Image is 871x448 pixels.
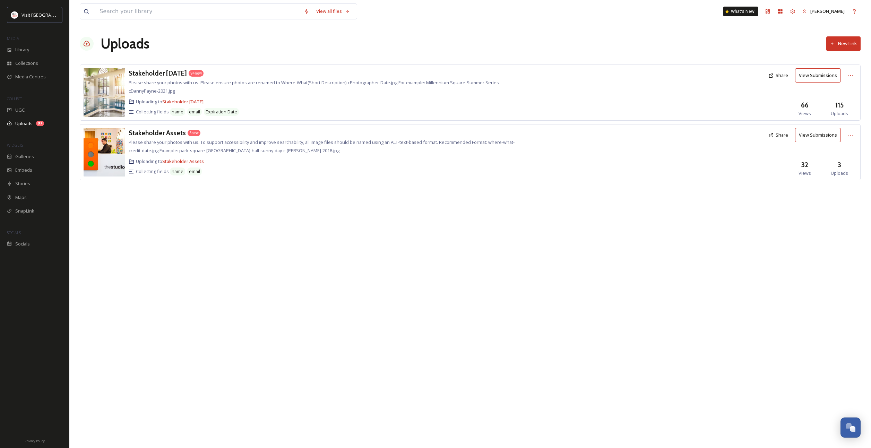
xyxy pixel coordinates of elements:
[765,69,792,82] button: Share
[15,107,25,113] span: UGC
[7,36,19,41] span: MEDIA
[795,128,841,142] button: View Submissions
[172,109,183,115] span: name
[15,60,38,67] span: Collections
[826,36,861,51] button: New Link
[162,158,204,164] a: Stakeholder Assets
[7,143,23,148] span: WIDGETS
[36,121,44,126] div: 97
[189,168,200,175] span: email
[801,160,808,170] h3: 32
[7,230,21,235] span: SOCIALS
[838,160,841,170] h3: 3
[96,4,300,19] input: Search your library
[136,98,204,105] span: Uploading to
[101,33,149,54] a: Uploads
[15,208,34,214] span: SnapLink
[723,7,758,16] a: What's New
[129,129,186,137] h3: Stakeholder Assets
[15,120,33,127] span: Uploads
[831,170,848,176] span: Uploads
[129,128,186,138] a: Stakeholder Assets
[799,5,848,18] a: [PERSON_NAME]
[162,98,204,105] a: Stakeholder [DATE]
[7,96,22,101] span: COLLECT
[189,70,204,77] div: 94 new
[84,128,125,176] img: fae10cbe-5260-4134-872d-b6ec0a1175dd.jpg
[799,110,811,117] span: Views
[810,8,845,14] span: [PERSON_NAME]
[136,109,169,115] span: Collecting fields
[129,79,500,94] span: Please share your photos with us. Please ensure photos are renamed to Where-What(Short Descriptio...
[15,241,30,247] span: Socials
[795,68,841,83] button: View Submissions
[129,68,187,78] a: Stakeholder [DATE]
[313,5,353,18] a: View all files
[25,436,45,445] a: Privacy Policy
[15,167,32,173] span: Embeds
[15,180,30,187] span: Stories
[21,11,75,18] span: Visit [GEOGRAPHIC_DATA]
[136,158,204,165] span: Uploading to
[172,168,183,175] span: name
[136,168,169,175] span: Collecting fields
[25,439,45,443] span: Privacy Policy
[801,100,809,110] h3: 66
[15,46,29,53] span: Library
[799,170,811,176] span: Views
[795,68,844,83] a: View Submissions
[84,68,125,117] img: d28b9d86-86bc-49a7-8e65-ab96ff1b96e2.jpg
[795,128,844,142] a: View Submissions
[835,100,844,110] h3: 115
[15,194,27,201] span: Maps
[129,139,515,154] span: Please share your photos with us. To support accessibility and improve searchability, all image f...
[15,153,34,160] span: Galleries
[189,109,200,115] span: email
[188,130,200,136] div: 3 new
[11,11,18,18] img: download%20(3).png
[831,110,848,117] span: Uploads
[15,74,46,80] span: Media Centres
[765,128,792,142] button: Share
[206,109,237,115] span: Expiration Date
[129,69,187,77] h3: Stakeholder [DATE]
[840,417,861,438] button: Open Chat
